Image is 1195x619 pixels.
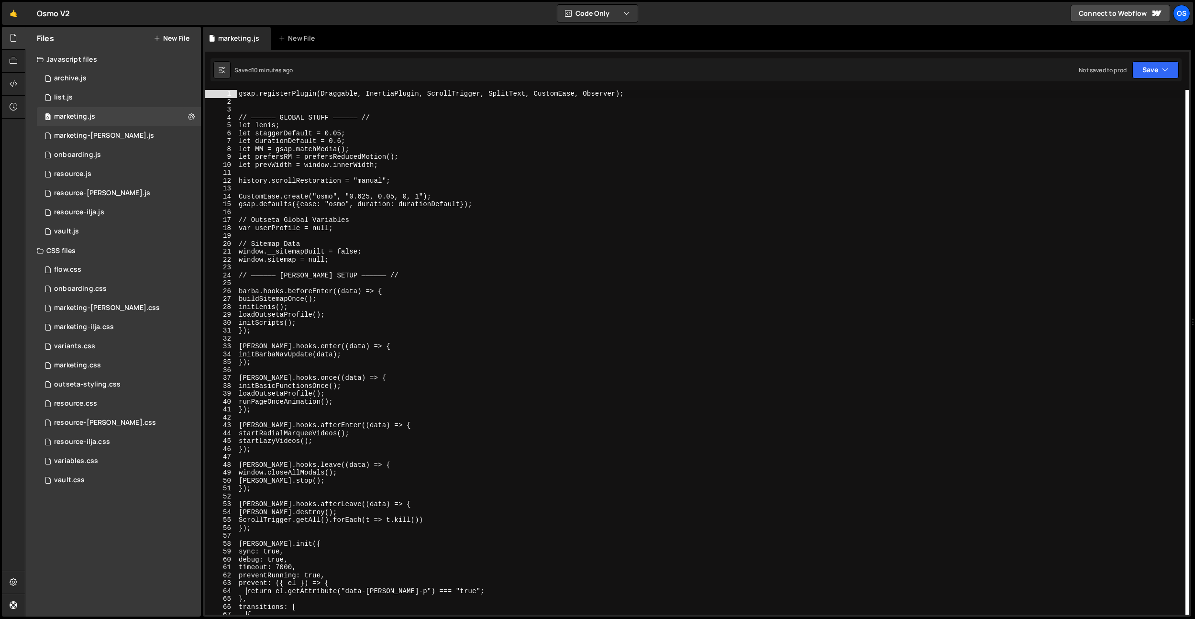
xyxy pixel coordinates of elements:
[205,311,237,319] div: 29
[205,445,237,453] div: 46
[37,452,201,471] div: 16596/45154.css
[205,493,237,501] div: 52
[37,337,201,356] div: 16596/45511.css
[205,177,237,185] div: 12
[1079,66,1127,74] div: Not saved to prod
[205,327,237,335] div: 31
[205,564,237,572] div: 61
[205,232,237,240] div: 19
[205,224,237,232] div: 18
[25,241,201,260] div: CSS files
[252,66,293,74] div: 10 minutes ago
[37,413,201,432] div: 16596/46196.css
[1132,61,1179,78] button: Save
[54,112,95,121] div: marketing.js
[205,319,237,327] div: 30
[205,114,237,122] div: 4
[205,137,237,145] div: 7
[25,50,201,69] div: Javascript files
[205,532,237,540] div: 57
[37,33,54,44] h2: Files
[205,398,237,406] div: 40
[205,130,237,138] div: 6
[54,361,101,370] div: marketing.css
[205,279,237,287] div: 25
[205,500,237,508] div: 53
[205,430,237,438] div: 44
[54,438,110,446] div: resource-ilja.css
[205,477,237,485] div: 50
[205,122,237,130] div: 5
[557,5,638,22] button: Code Only
[205,161,237,169] div: 10
[2,2,25,25] a: 🤙
[205,406,237,414] div: 41
[1071,5,1170,22] a: Connect to Webflow
[205,358,237,366] div: 35
[37,375,201,394] div: 16596/45156.css
[54,265,81,274] div: flow.css
[205,453,237,461] div: 47
[205,611,237,619] div: 67
[45,114,51,122] span: 0
[54,74,87,83] div: archive.js
[205,603,237,611] div: 66
[37,69,201,88] div: 16596/46210.js
[37,318,201,337] div: 16596/47731.css
[37,298,201,318] div: 16596/46284.css
[278,33,319,43] div: New File
[205,366,237,375] div: 36
[218,33,259,43] div: marketing.js
[205,508,237,517] div: 54
[54,304,160,312] div: marketing-[PERSON_NAME].css
[54,476,85,485] div: vault.css
[205,437,237,445] div: 45
[205,287,237,296] div: 26
[205,295,237,303] div: 27
[54,151,101,159] div: onboarding.js
[205,587,237,596] div: 64
[37,356,201,375] div: 16596/45446.css
[54,419,156,427] div: resource-[PERSON_NAME].css
[205,248,237,256] div: 21
[54,170,91,178] div: resource.js
[54,457,98,465] div: variables.css
[205,90,237,98] div: 1
[205,209,237,217] div: 16
[205,272,237,280] div: 24
[205,256,237,264] div: 22
[205,145,237,154] div: 8
[37,184,201,203] div: 16596/46194.js
[205,390,237,398] div: 39
[205,240,237,248] div: 20
[54,208,104,217] div: resource-ilja.js
[205,153,237,161] div: 9
[205,374,237,382] div: 37
[205,98,237,106] div: 2
[54,399,97,408] div: resource.css
[205,216,237,224] div: 17
[205,516,237,524] div: 55
[37,432,201,452] div: 16596/46198.css
[234,66,293,74] div: Saved
[154,34,189,42] button: New File
[205,200,237,209] div: 15
[205,335,237,343] div: 32
[37,260,201,279] div: 16596/47552.css
[205,382,237,390] div: 38
[205,461,237,469] div: 48
[37,165,201,184] div: 16596/46183.js
[37,8,70,19] div: Osmo V2
[205,579,237,587] div: 63
[205,540,237,548] div: 58
[54,132,154,140] div: marketing-[PERSON_NAME].js
[205,264,237,272] div: 23
[54,380,121,389] div: outseta-styling.css
[205,469,237,477] div: 49
[1173,5,1190,22] div: Os
[37,203,201,222] div: 16596/46195.js
[37,471,201,490] div: 16596/45153.css
[205,595,237,603] div: 65
[37,279,201,298] div: 16596/48093.css
[54,189,150,198] div: resource-[PERSON_NAME].js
